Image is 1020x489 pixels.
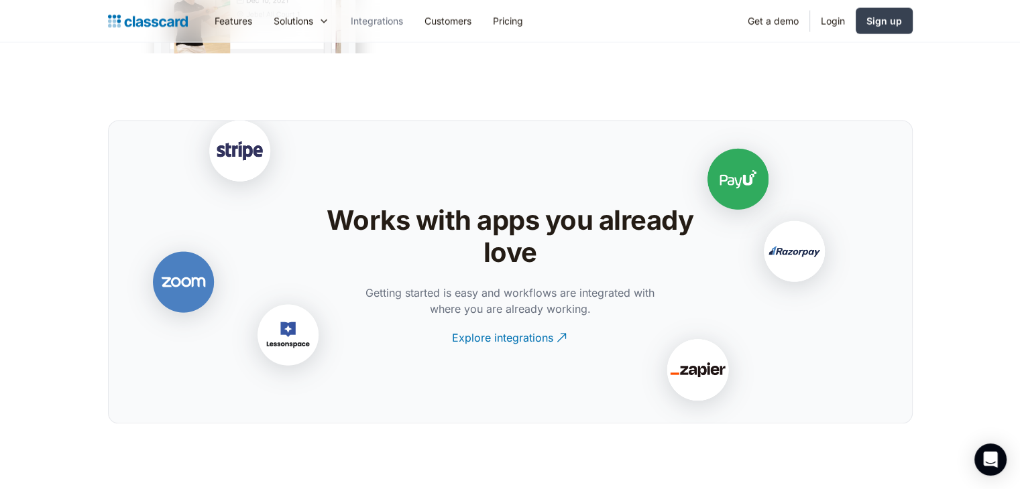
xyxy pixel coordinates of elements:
img: Stripe Logo [172,88,306,222]
a: Login [810,6,856,36]
a: Sign up [856,8,913,34]
div: Solutions [263,6,340,36]
div: Sign up [866,14,902,28]
a: Customers [414,6,482,36]
a: Features [204,6,263,36]
a: Integrations [340,6,414,36]
a: Pricing [482,6,534,36]
img: PayU logo [671,116,805,250]
div: Solutions [274,14,313,28]
a: Explore integrations [452,320,569,356]
img: Zoom Logo [116,219,250,353]
a: home [108,12,188,31]
img: Lessonspace Logo [221,272,355,406]
a: Get a demo [737,6,809,36]
div: Explore integrations [452,320,553,346]
p: Getting started is easy and workflows are integrated with where you are already working. [359,285,661,317]
h2: Works with apps you already love [297,204,723,269]
div: Open Intercom Messenger [974,443,1007,476]
img: Razorpay Logo [727,189,861,323]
